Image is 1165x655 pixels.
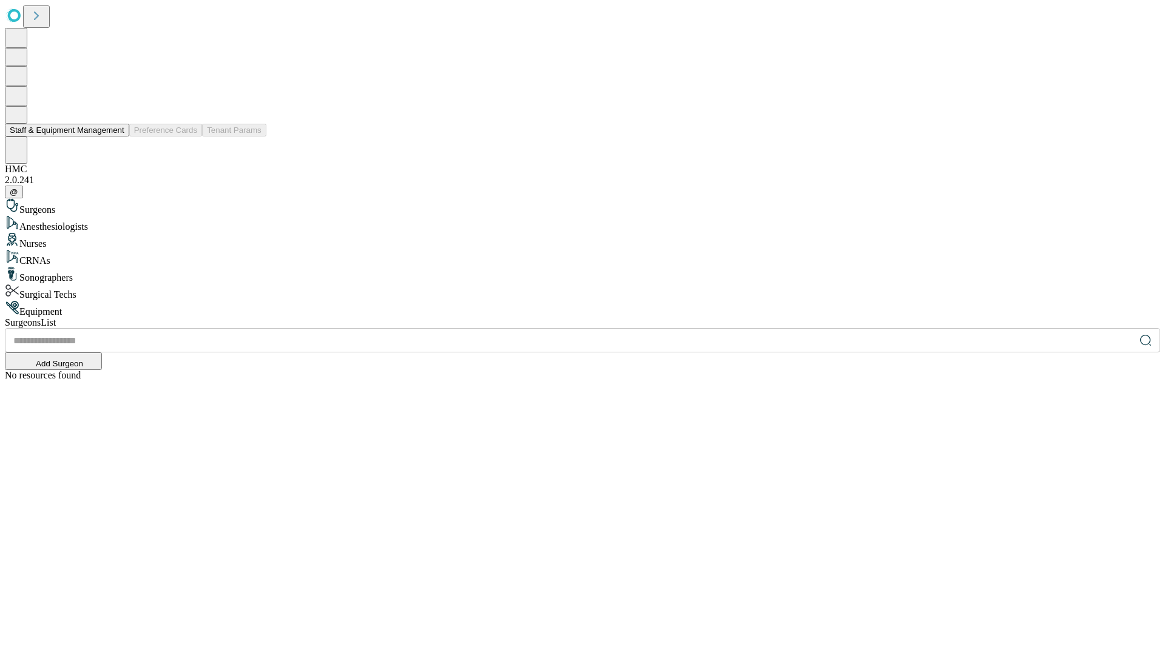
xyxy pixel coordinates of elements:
[5,164,1160,175] div: HMC
[5,198,1160,215] div: Surgeons
[10,187,18,196] span: @
[5,317,1160,328] div: Surgeons List
[5,352,102,370] button: Add Surgeon
[5,370,1160,381] div: No resources found
[5,215,1160,232] div: Anesthesiologists
[5,266,1160,283] div: Sonographers
[36,359,83,368] span: Add Surgeon
[5,232,1160,249] div: Nurses
[5,249,1160,266] div: CRNAs
[5,186,23,198] button: @
[5,175,1160,186] div: 2.0.241
[5,283,1160,300] div: Surgical Techs
[5,124,129,136] button: Staff & Equipment Management
[202,124,266,136] button: Tenant Params
[5,300,1160,317] div: Equipment
[129,124,202,136] button: Preference Cards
